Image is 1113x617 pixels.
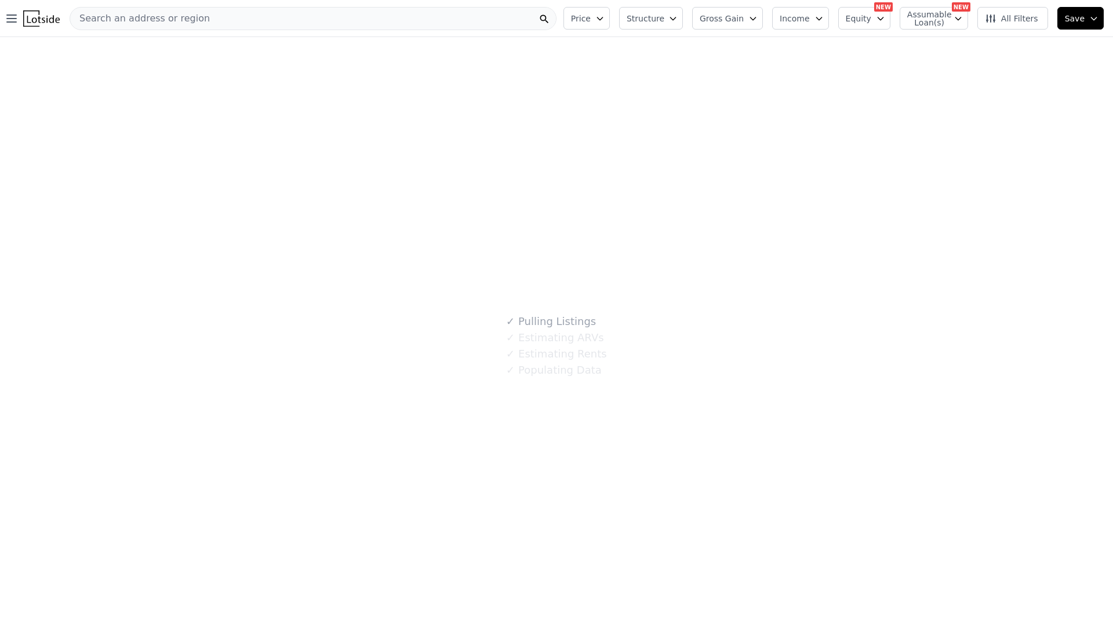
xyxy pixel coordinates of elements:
button: Equity [838,7,890,30]
button: Gross Gain [692,7,763,30]
button: All Filters [977,7,1048,30]
span: Assumable Loan(s) [907,10,944,27]
span: Gross Gain [700,13,744,24]
button: Save [1057,7,1104,30]
span: ✓ [506,316,515,327]
div: Estimating Rents [506,346,606,362]
span: Save [1065,13,1085,24]
span: Search an address or region [70,12,210,25]
button: Price [563,7,610,30]
span: Equity [846,13,871,24]
div: Estimating ARVs [506,330,603,346]
div: Populating Data [506,362,601,378]
span: Income [780,13,810,24]
div: NEW [874,2,893,12]
img: Lotside [23,10,60,27]
span: Structure [627,13,664,24]
div: Pulling Listings [506,313,596,330]
span: All Filters [985,13,1038,24]
button: Structure [619,7,683,30]
div: NEW [952,2,970,12]
button: Income [772,7,829,30]
span: ✓ [506,332,515,344]
span: ✓ [506,364,515,376]
span: ✓ [506,348,515,360]
button: Assumable Loan(s) [900,7,968,30]
span: Price [571,13,591,24]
